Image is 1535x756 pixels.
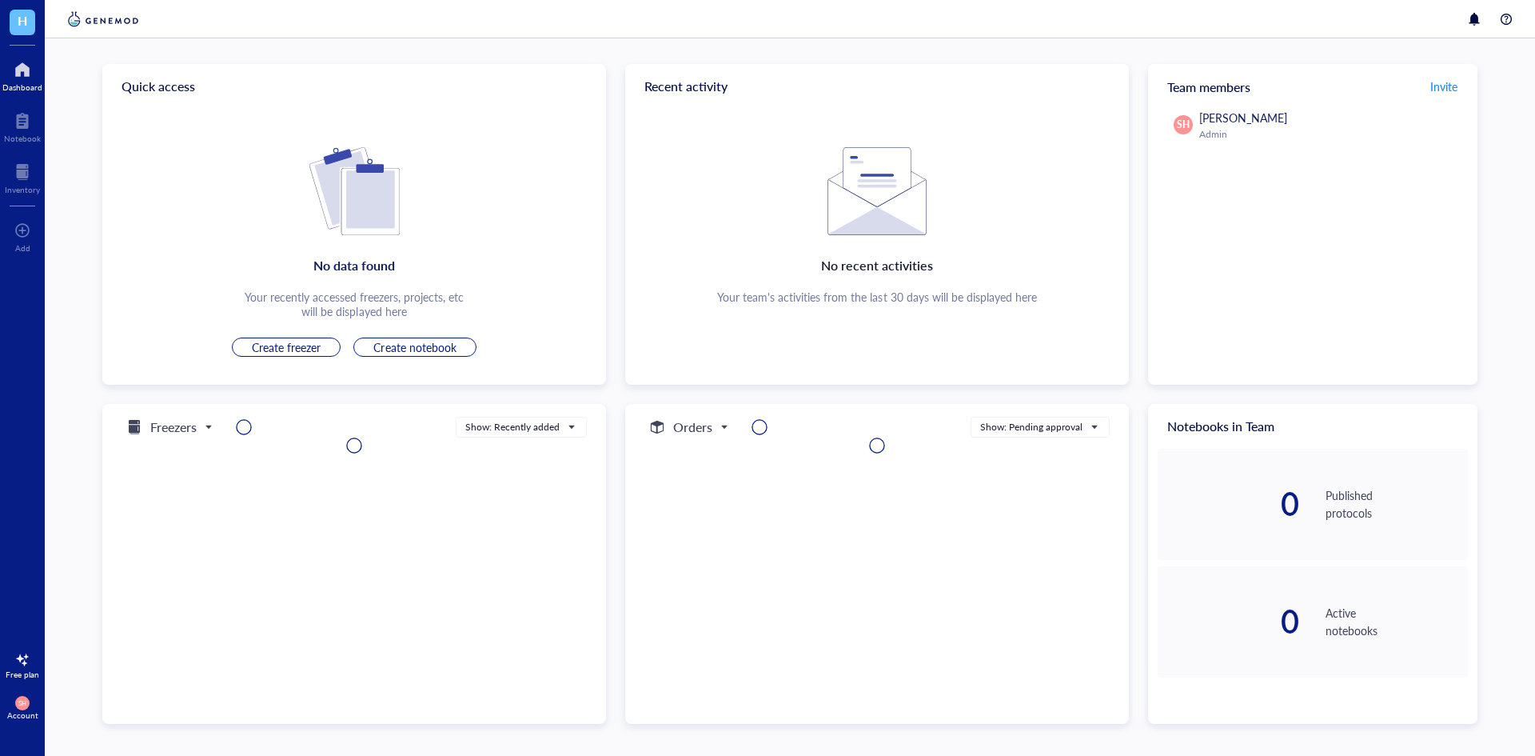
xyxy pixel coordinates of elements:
button: Create freezer [232,338,341,357]
a: Notebook [4,108,41,143]
span: SH [1177,118,1190,132]
div: 0 [1158,606,1300,638]
div: Show: Recently added [465,420,560,434]
div: Your team's activities from the last 30 days will be displayed here [717,290,1037,304]
button: Create notebook [353,338,476,357]
div: Notebooks in Team [1148,404,1477,449]
div: Team members [1148,64,1477,109]
div: Free plan [6,670,39,679]
a: Dashboard [2,57,42,92]
div: Inventory [5,185,40,194]
a: Inventory [5,159,40,194]
span: [PERSON_NAME] [1199,110,1287,126]
span: Invite [1430,78,1457,94]
div: Recent activity [625,64,1129,109]
span: H [18,10,27,30]
div: Published protocols [1326,486,1468,522]
div: Quick access [102,64,606,109]
div: Active notebooks [1326,604,1468,639]
span: SH [18,699,26,706]
div: No recent activities [821,254,933,277]
div: Admin [1199,128,1461,141]
h5: Freezers [150,418,197,437]
div: Notebook [4,134,41,143]
h5: Orders [673,418,712,437]
div: Account [7,710,38,720]
div: Show: Pending approval [980,420,1082,434]
img: genemod-logo [64,10,142,29]
button: Invite [1429,74,1458,99]
div: Your recently accessed freezers, projects, etc will be displayed here [245,290,464,318]
div: Add [15,243,30,253]
img: Empty state [827,147,927,235]
span: Create notebook [373,340,456,354]
div: 0 [1158,488,1300,520]
div: Dashboard [2,82,42,92]
span: Create freezer [252,340,321,354]
img: Cf+DiIyRRx+BTSbnYhsZzE9to3+AfuhVxcka4spAAAAAElFTkSuQmCC [309,147,400,235]
div: No data found [313,254,395,277]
